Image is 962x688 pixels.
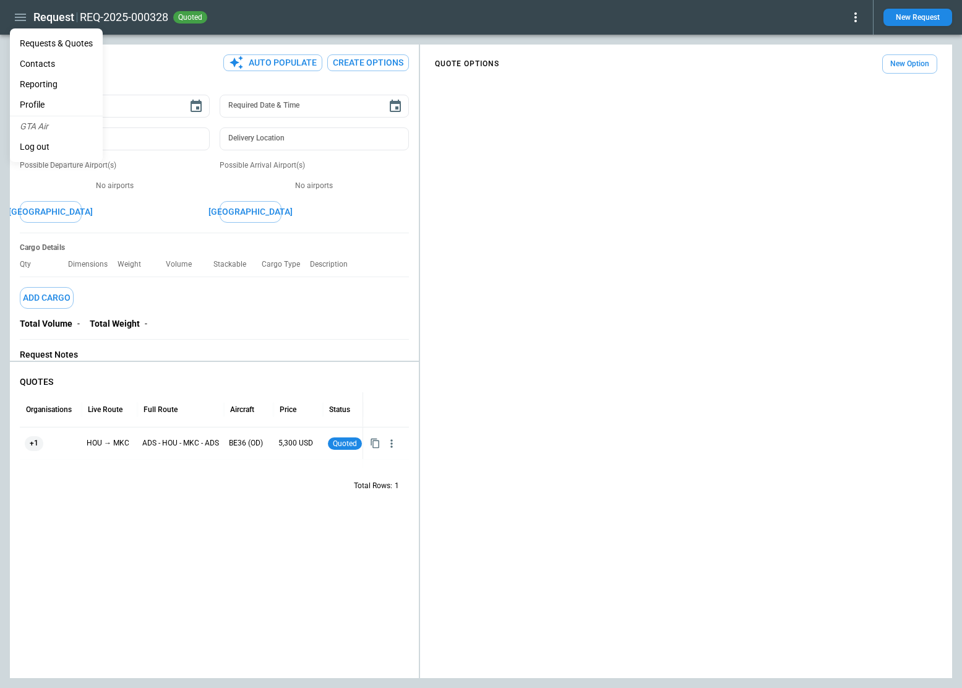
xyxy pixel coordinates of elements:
a: Contacts [10,54,103,74]
a: Requests & Quotes [10,33,103,54]
li: Log out [10,137,103,157]
a: Reporting [10,74,103,95]
li: GTA Air [10,116,103,137]
a: Profile [10,95,103,115]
